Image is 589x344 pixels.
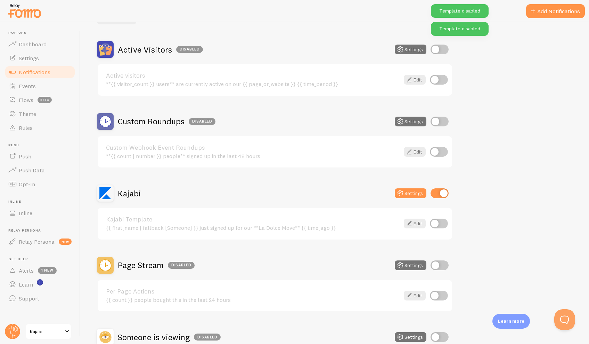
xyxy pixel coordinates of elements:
[404,219,426,228] a: Edit
[395,260,426,270] button: Settings
[168,262,195,269] div: Disabled
[19,41,47,48] span: Dashboard
[38,267,57,274] span: 1 new
[176,46,203,53] div: Disabled
[431,22,489,36] div: Template disabled
[59,239,72,245] span: new
[4,264,76,277] a: Alerts 1 new
[19,295,39,302] span: Support
[4,121,76,135] a: Rules
[404,147,426,157] a: Edit
[19,281,33,288] span: Learn
[106,225,400,231] div: {{ first_name | fallback [Someone] }} just signed up for our **La Dolce Move** {{ time_ago }}
[19,83,36,89] span: Events
[395,45,426,54] button: Settings
[431,4,489,18] div: Template disabled
[19,238,55,245] span: Relay Persona
[106,72,400,79] a: Active visitors
[19,153,31,160] span: Push
[97,257,114,274] img: Page Stream
[4,65,76,79] a: Notifications
[38,97,52,103] span: beta
[4,277,76,291] a: Learn
[8,200,76,204] span: Inline
[554,309,575,330] iframe: Help Scout Beacon - Open
[395,332,426,342] button: Settings
[4,93,76,107] a: Flows beta
[395,117,426,126] button: Settings
[194,334,221,341] div: Disabled
[4,51,76,65] a: Settings
[4,79,76,93] a: Events
[8,143,76,148] span: Push
[4,163,76,177] a: Push Data
[4,291,76,305] a: Support
[106,288,400,295] a: Per Page Actions
[118,260,195,271] h2: Page Stream
[118,44,203,55] h2: Active Visitors
[118,116,215,127] h2: Custom Roundups
[106,216,400,222] a: Kajabi Template
[4,235,76,249] a: Relay Persona new
[118,332,221,343] h2: Someone is viewing
[19,55,39,62] span: Settings
[404,75,426,85] a: Edit
[8,31,76,35] span: Pop-ups
[106,297,400,303] div: {{ count }} people bought this in the last 24 hours
[492,314,530,329] div: Learn more
[19,210,32,217] span: Inline
[8,257,76,261] span: Get Help
[498,318,524,325] p: Learn more
[19,181,35,188] span: Opt-In
[25,323,72,340] a: Kajabi
[19,110,36,117] span: Theme
[4,37,76,51] a: Dashboard
[106,81,400,87] div: **{{ visitor_count }} users** are currently active on our {{ page_or_website }} {{ time_period }}
[7,2,42,19] img: fomo-relay-logo-orange.svg
[106,144,400,151] a: Custom Webhook Event Roundups
[4,177,76,191] a: Opt-In
[19,124,33,131] span: Rules
[189,118,215,125] div: Disabled
[395,188,426,198] button: Settings
[19,96,33,103] span: Flows
[19,69,50,76] span: Notifications
[106,153,400,159] div: **{{ count | number }} people** signed up in the last 48 hours
[4,206,76,220] a: Inline
[404,291,426,300] a: Edit
[97,185,114,202] img: Kajabi
[4,107,76,121] a: Theme
[97,113,114,130] img: Custom Roundups
[30,327,63,336] span: Kajabi
[118,188,141,199] h2: Kajabi
[8,228,76,233] span: Relay Persona
[19,267,34,274] span: Alerts
[37,279,43,286] svg: <p>Watch New Feature Tutorials!</p>
[4,149,76,163] a: Push
[97,41,114,58] img: Active Visitors
[19,167,45,174] span: Push Data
